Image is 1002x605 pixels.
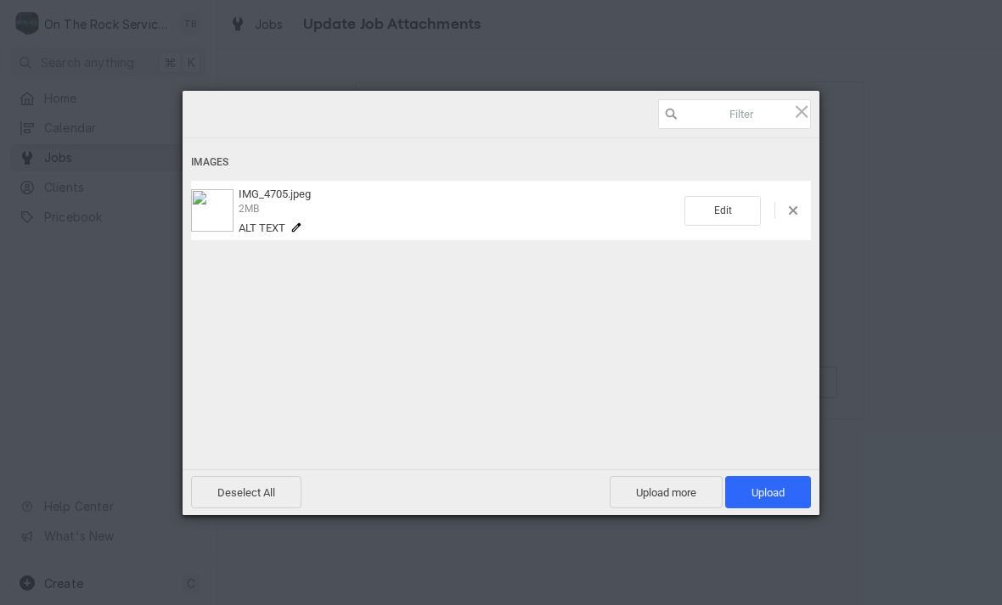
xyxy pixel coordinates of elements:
[191,476,301,508] span: Deselect All
[234,188,684,234] div: IMG_4705.jpeg
[725,476,811,508] span: Upload
[792,102,811,120] span: Click here or hit ESC to close picker
[191,147,811,178] div: Images
[684,196,761,226] span: Edit
[239,203,259,215] span: 2MB
[751,486,785,499] span: Upload
[191,189,234,232] img: 803057b0-8aab-4b31-ae96-daf914a29db2
[239,188,311,200] span: IMG_4705.jpeg
[239,221,285,234] span: Alt text
[658,99,811,129] input: Filter
[610,476,723,508] span: Upload more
